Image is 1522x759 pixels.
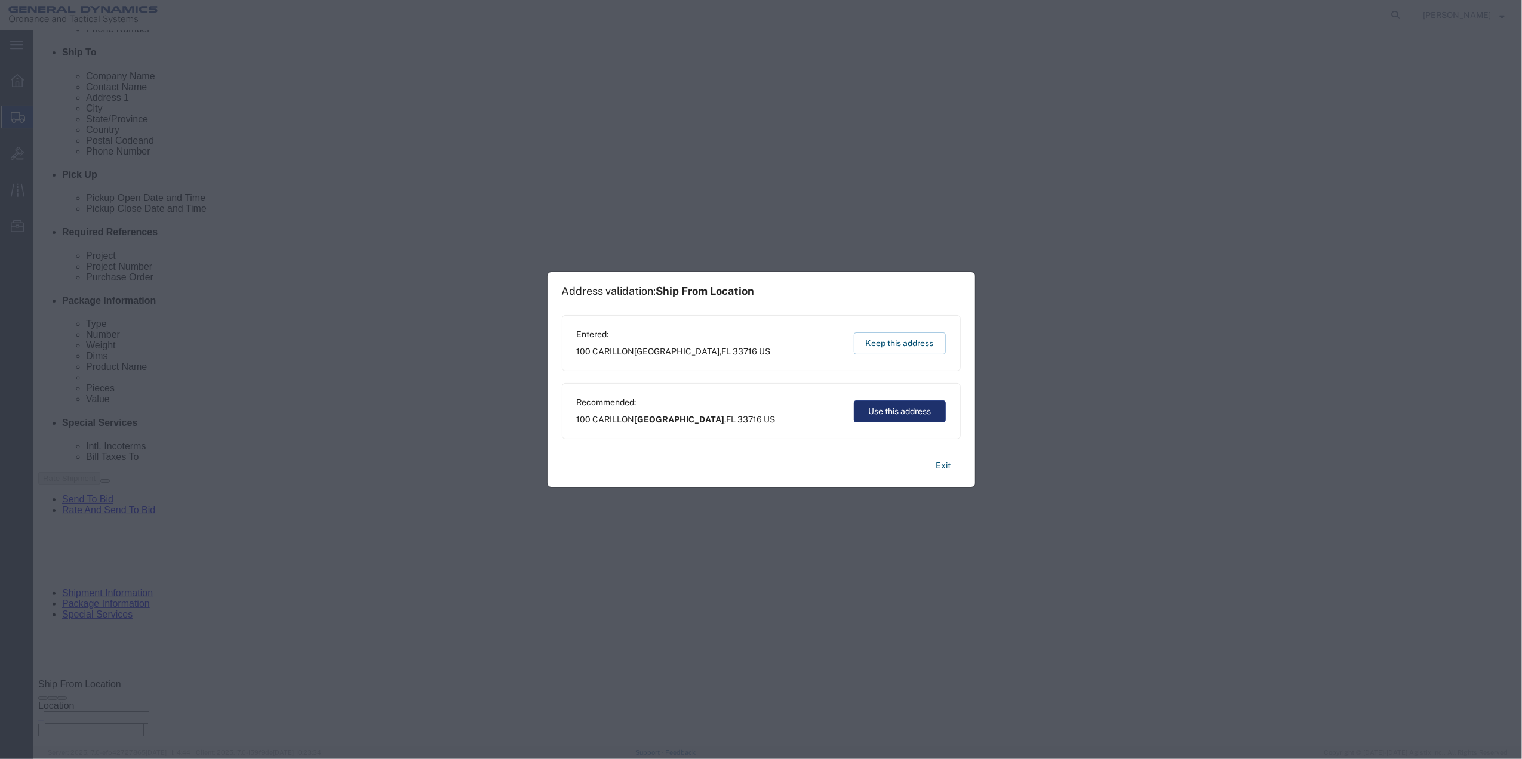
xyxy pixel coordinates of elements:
[760,347,771,356] span: US
[656,285,755,297] span: Ship From Location
[577,414,776,426] span: 100 CARILLON ,
[727,415,736,424] span: FL
[854,332,946,354] button: Keep this address
[927,455,961,476] button: Exit
[562,285,755,298] h1: Address validation:
[854,400,946,422] button: Use this address
[722,347,731,356] span: FL
[738,415,762,424] span: 33716
[635,347,720,356] span: [GEOGRAPHIC_DATA]
[577,396,776,409] span: Recommended:
[764,415,776,424] span: US
[577,345,771,358] span: 100 CARILLON ,
[733,347,758,356] span: 33716
[635,415,725,424] span: [GEOGRAPHIC_DATA]
[577,328,771,341] span: Entered:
